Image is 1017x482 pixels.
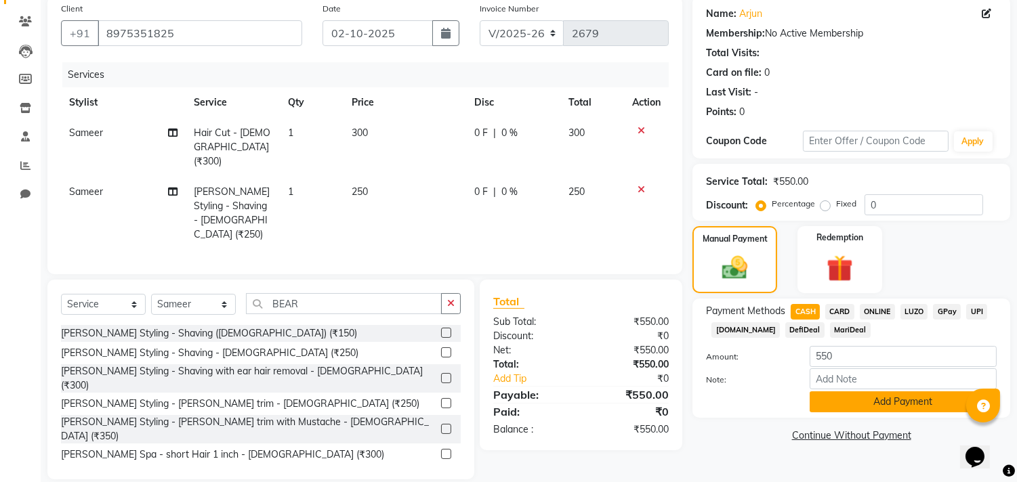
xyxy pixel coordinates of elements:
div: ₹0 [598,372,680,386]
span: 0 F [474,185,488,199]
span: 250 [352,185,368,198]
div: [PERSON_NAME] Styling - [PERSON_NAME] trim with Mustache - [DEMOGRAPHIC_DATA] (₹350) [61,415,436,443]
th: Disc [466,87,560,118]
span: [DOMAIN_NAME] [711,322,780,338]
th: Qty [280,87,343,118]
div: Balance : [483,422,581,437]
span: Total [493,294,524,309]
div: Card on file: [706,66,762,80]
span: Hair Cut - [DEMOGRAPHIC_DATA] (₹300) [194,127,270,167]
label: Amount: [696,351,800,363]
div: [PERSON_NAME] Styling - Shaving ([DEMOGRAPHIC_DATA]) (₹150) [61,326,357,341]
div: [PERSON_NAME] Styling - Shaving - [DEMOGRAPHIC_DATA] (₹250) [61,346,358,360]
span: 1 [288,185,293,198]
span: Payment Methods [706,304,785,318]
a: Continue Without Payment [695,429,1008,443]
input: Search by Name/Mobile/Email/Code [98,20,302,46]
div: Net: [483,343,581,357]
span: 0 F [474,126,488,140]
div: Name: [706,7,736,21]
span: | [493,126,496,140]
div: ₹550.00 [581,357,680,372]
th: Price [344,87,466,118]
label: Manual Payment [703,233,768,245]
span: 0 % [501,185,518,199]
div: [PERSON_NAME] Spa - short Hair 1 inch - [DEMOGRAPHIC_DATA] (₹300) [61,447,384,462]
span: 250 [568,185,585,198]
span: LUZO [900,304,928,320]
a: Arjun [739,7,762,21]
div: ₹550.00 [581,387,680,403]
button: +91 [61,20,99,46]
button: Apply [954,131,993,152]
a: Add Tip [483,372,598,386]
div: Discount: [483,329,581,343]
div: Coupon Code [706,134,803,148]
input: Enter Offer / Coupon Code [803,131,948,152]
span: ONLINE [860,304,895,320]
label: Fixed [836,198,856,210]
div: Total: [483,357,581,372]
th: Service [186,87,281,118]
div: - [754,85,758,100]
div: 0 [739,105,745,119]
label: Percentage [772,198,815,210]
div: Service Total: [706,175,768,189]
input: Add Note [810,368,997,389]
span: CARD [825,304,854,320]
div: [PERSON_NAME] Styling - [PERSON_NAME] trim - [DEMOGRAPHIC_DATA] (₹250) [61,397,419,411]
th: Stylist [61,87,186,118]
label: Redemption [816,232,863,244]
div: Sub Total: [483,315,581,329]
img: _gift.svg [818,252,861,285]
div: Paid: [483,403,581,420]
span: MariDeal [830,322,871,338]
th: Action [624,87,669,118]
div: ₹550.00 [773,175,808,189]
div: ₹550.00 [581,343,680,357]
img: _cash.svg [714,253,755,282]
span: DefiDeal [785,322,825,338]
span: 0 % [501,126,518,140]
span: CASH [791,304,820,320]
label: Note: [696,374,800,386]
label: Date [323,3,341,15]
div: ₹0 [581,329,680,343]
span: | [493,185,496,199]
div: Last Visit: [706,85,751,100]
div: ₹550.00 [581,315,680,329]
div: ₹0 [581,403,680,420]
span: Sameer [69,127,103,139]
div: Discount: [706,198,748,213]
th: Total [560,87,625,118]
input: Amount [810,346,997,367]
div: [PERSON_NAME] Styling - Shaving with ear hair removal - [DEMOGRAPHIC_DATA] (₹300) [61,364,436,393]
div: Services [62,62,679,87]
div: Payable: [483,387,581,403]
span: 300 [352,127,368,139]
label: Client [61,3,83,15]
div: Total Visits: [706,46,760,60]
span: 1 [288,127,293,139]
span: GPay [933,304,961,320]
span: [PERSON_NAME] Styling - Shaving - [DEMOGRAPHIC_DATA] (₹250) [194,185,270,240]
span: UPI [966,304,987,320]
span: Sameer [69,185,103,198]
input: Search or Scan [246,293,442,314]
iframe: chat widget [960,428,1003,468]
div: Membership: [706,26,765,41]
span: 300 [568,127,585,139]
div: 0 [764,66,770,80]
button: Add Payment [810,391,997,412]
label: Invoice Number [480,3,539,15]
div: Points: [706,105,736,119]
div: ₹550.00 [581,422,680,437]
div: No Active Membership [706,26,997,41]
